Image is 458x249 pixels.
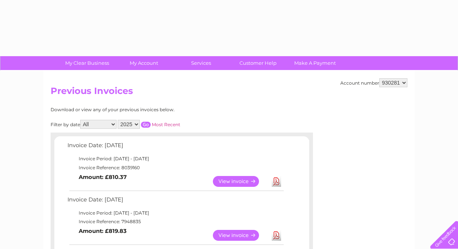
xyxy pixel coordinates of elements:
[170,56,232,70] a: Services
[51,107,247,112] div: Download or view any of your previous invoices below.
[66,154,285,163] td: Invoice Period: [DATE] - [DATE]
[79,228,127,234] b: Amount: £819.83
[213,176,268,187] a: View
[213,230,268,241] a: View
[51,120,247,129] div: Filter by date
[272,230,281,241] a: Download
[272,176,281,187] a: Download
[66,163,285,172] td: Invoice Reference: 8039160
[113,56,175,70] a: My Account
[66,195,285,209] td: Invoice Date: [DATE]
[284,56,346,70] a: Make A Payment
[340,78,407,87] div: Account number
[227,56,289,70] a: Customer Help
[79,174,127,180] b: Amount: £810.37
[51,86,407,100] h2: Previous Invoices
[56,56,118,70] a: My Clear Business
[66,140,285,154] td: Invoice Date: [DATE]
[152,122,180,127] a: Most Recent
[66,209,285,218] td: Invoice Period: [DATE] - [DATE]
[66,217,285,226] td: Invoice Reference: 7948835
